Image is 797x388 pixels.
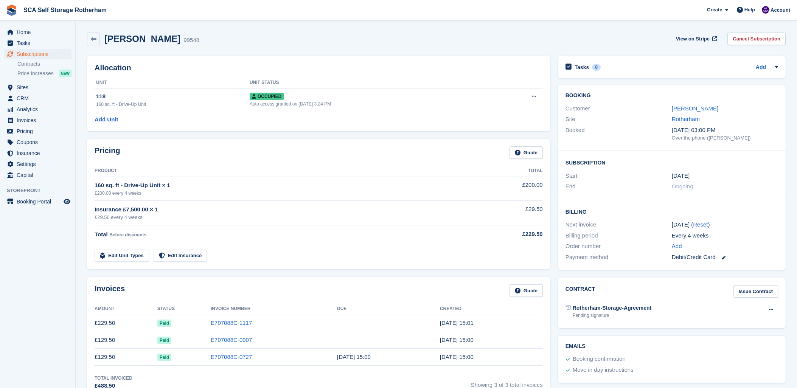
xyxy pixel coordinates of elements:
[672,116,700,122] a: Rotherham
[211,320,252,326] a: E707088C-1117
[672,105,718,112] a: [PERSON_NAME]
[62,197,71,206] a: Preview store
[4,137,71,147] a: menu
[95,349,157,366] td: £129.50
[762,6,769,14] img: Kelly Neesham
[771,6,790,14] span: Account
[157,354,171,361] span: Paid
[672,231,778,240] div: Every 4 weeks
[676,35,710,43] span: View on Stripe
[4,49,71,59] a: menu
[727,33,786,45] a: Cancel Subscription
[566,220,672,229] div: Next invoice
[211,354,252,360] a: E707088C-0727
[573,366,634,375] div: Move in day instructions
[250,77,495,89] th: Unit Status
[707,6,722,14] span: Create
[744,6,755,14] span: Help
[95,77,250,89] th: Unit
[95,284,125,297] h2: Invoices
[95,332,157,349] td: £129.50
[17,61,71,68] a: Contracts
[95,146,120,159] h2: Pricing
[157,320,171,327] span: Paid
[17,69,71,78] a: Price increases NEW
[250,101,495,107] div: Auto access granted on [DATE] 3:24 PM
[157,303,211,315] th: Status
[96,101,250,108] div: 160 sq. ft - Drive-Up Unit
[4,196,71,207] a: menu
[95,231,108,237] span: Total
[573,355,626,364] div: Booking confirmation
[440,354,474,360] time: 2025-08-01 14:00:23 UTC
[95,214,474,221] div: £29.50 every 4 weeks
[17,82,62,93] span: Sites
[440,337,474,343] time: 2025-08-29 14:00:55 UTC
[337,354,371,360] time: 2025-08-02 14:00:22 UTC
[4,93,71,104] a: menu
[17,93,62,104] span: CRM
[211,303,337,315] th: Invoice Number
[95,181,474,190] div: 160 sq. ft - Drive-Up Unit × 1
[157,337,171,344] span: Paid
[592,64,601,71] div: 0
[672,242,682,251] a: Add
[4,82,71,93] a: menu
[4,126,71,137] a: menu
[673,33,719,45] a: View on Stripe
[566,253,672,262] div: Payment method
[440,303,543,315] th: Created
[440,320,474,326] time: 2025-09-26 14:01:10 UTC
[4,170,71,180] a: menu
[20,4,110,16] a: SCA Self Storage Rotherham
[211,337,252,343] a: E707088C-0907
[4,104,71,115] a: menu
[693,221,708,228] a: Reset
[4,27,71,37] a: menu
[59,70,71,77] div: NEW
[566,126,672,142] div: Booked
[672,253,778,262] div: Debit/Credit Card
[566,208,778,215] h2: Billing
[7,187,75,194] span: Storefront
[95,250,149,262] a: Edit Unit Types
[756,63,766,72] a: Add
[566,104,672,113] div: Customer
[104,34,180,44] h2: [PERSON_NAME]
[566,172,672,180] div: Start
[17,148,62,158] span: Insurance
[4,38,71,48] a: menu
[672,220,778,229] div: [DATE] ( )
[474,201,543,225] td: £29.50
[17,196,62,207] span: Booking Portal
[4,159,71,169] a: menu
[510,284,543,297] a: Guide
[566,242,672,251] div: Order number
[17,137,62,147] span: Coupons
[95,165,474,177] th: Product
[510,146,543,159] a: Guide
[17,126,62,137] span: Pricing
[573,304,651,312] div: Rotherham-Storage-Agreement
[96,92,250,101] div: 118
[17,159,62,169] span: Settings
[17,104,62,115] span: Analytics
[95,190,474,197] div: £200.00 every 4 weeks
[95,115,118,124] a: Add Unit
[95,375,132,382] div: Total Invoiced
[17,115,62,126] span: Invoices
[474,177,543,200] td: £200.00
[4,115,71,126] a: menu
[337,303,440,315] th: Due
[95,64,543,72] h2: Allocation
[566,182,672,191] div: End
[566,285,595,298] h2: Contract
[17,49,62,59] span: Subscriptions
[672,134,778,142] div: Over the phone ([PERSON_NAME])
[566,93,778,99] h2: Booking
[575,64,589,71] h2: Tasks
[95,205,474,214] div: Insurance £7,500.00 × 1
[566,231,672,240] div: Billing period
[474,230,543,239] div: £229.50
[4,148,71,158] a: menu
